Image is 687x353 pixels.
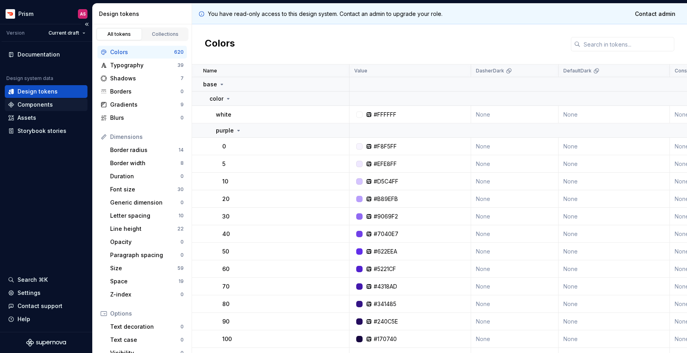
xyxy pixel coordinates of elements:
td: None [471,155,559,173]
div: 22 [177,226,184,232]
td: None [471,225,559,243]
button: Current draft [45,27,89,39]
a: Assets [5,111,87,124]
a: Contact admin [630,7,681,21]
div: 59 [177,265,184,271]
p: DefaultDark [563,68,592,74]
td: None [559,278,670,295]
td: None [471,190,559,208]
div: #240C5E [374,318,398,326]
div: AS [80,11,86,17]
h2: Colors [205,37,235,51]
img: bd52d190-91a7-4889-9e90-eccda45865b1.png [6,9,15,19]
div: 19 [179,278,184,285]
td: None [471,106,559,123]
td: None [471,260,559,278]
div: Paragraph spacing [110,251,180,259]
div: #B89EFB [374,195,398,203]
a: Line height22 [107,222,187,235]
div: Options [110,310,184,318]
div: #622EEA [374,248,397,255]
td: None [471,295,559,313]
p: color [210,95,223,103]
a: Generic dimension0 [107,196,187,209]
div: #F8F5FF [374,142,397,150]
div: Search ⌘K [17,276,48,284]
td: None [559,155,670,173]
div: 0 [180,252,184,258]
div: 39 [177,62,184,68]
div: Gradients [110,101,180,109]
div: #D5C4FF [374,177,398,185]
div: Prism [18,10,33,18]
a: Duration0 [107,170,187,183]
p: 40 [222,230,230,238]
div: Settings [17,289,41,297]
p: 70 [222,283,229,291]
div: #EFE8FF [374,160,397,168]
td: None [471,138,559,155]
td: None [559,243,670,260]
div: 0 [180,88,184,95]
p: 100 [222,335,232,343]
a: Documentation [5,48,87,61]
a: Typography39 [97,59,187,72]
td: None [559,106,670,123]
td: None [559,225,670,243]
div: 7 [180,75,184,82]
a: Opacity0 [107,236,187,248]
div: Colors [110,48,174,56]
td: None [471,243,559,260]
div: Borders [110,88,180,96]
div: Dimensions [110,133,184,141]
p: Name [203,68,217,74]
a: Border radius14 [107,144,187,156]
div: #9069F2 [374,213,398,220]
div: Blurs [110,114,180,122]
p: You have read-only access to this design system. Contact an admin to upgrade your role. [208,10,442,18]
div: Text decoration [110,323,180,331]
a: Storybook stories [5,125,87,137]
div: Design system data [6,75,53,82]
td: None [559,173,670,190]
span: Current draft [49,30,79,36]
p: 60 [222,265,229,273]
div: Space [110,277,179,285]
a: Text case0 [107,333,187,346]
input: Search in tokens... [580,37,674,51]
td: None [471,313,559,330]
div: Design tokens [17,88,58,96]
div: Contact support [17,302,62,310]
a: Borders0 [97,85,187,98]
div: #FFFFFF [374,111,396,119]
td: None [471,208,559,225]
div: Duration [110,172,180,180]
td: None [471,278,559,295]
div: Components [17,101,53,109]
div: Border width [110,159,180,167]
p: 0 [222,142,226,150]
a: Space19 [107,275,187,288]
td: None [471,173,559,190]
div: 620 [174,49,184,55]
p: 30 [222,213,229,220]
div: Border radius [110,146,179,154]
td: None [559,330,670,348]
td: None [471,330,559,348]
button: Help [5,313,87,326]
div: Font size [110,185,177,193]
a: Border width8 [107,157,187,170]
div: 10 [179,213,184,219]
div: Letter spacing [110,212,179,220]
div: #4318AD [374,283,397,291]
div: 0 [180,199,184,206]
div: Storybook stories [17,127,66,135]
a: Size59 [107,262,187,275]
div: Collections [146,31,185,37]
p: 80 [222,300,229,308]
div: Size [110,264,177,272]
td: None [559,208,670,225]
div: Assets [17,114,36,122]
p: base [203,80,217,88]
a: Gradients9 [97,98,187,111]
